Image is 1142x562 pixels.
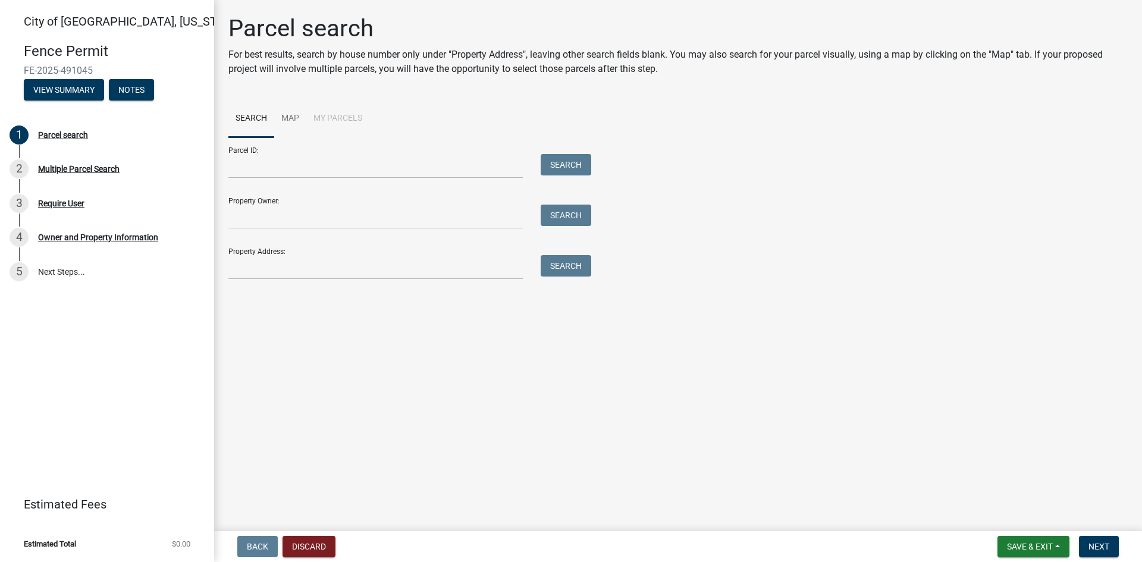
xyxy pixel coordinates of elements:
[24,43,205,60] h4: Fence Permit
[109,79,154,101] button: Notes
[172,540,190,548] span: $0.00
[237,536,278,557] button: Back
[541,154,591,175] button: Search
[997,536,1069,557] button: Save & Exit
[10,228,29,247] div: 4
[24,79,104,101] button: View Summary
[24,14,240,29] span: City of [GEOGRAPHIC_DATA], [US_STATE]
[10,159,29,178] div: 2
[228,48,1128,76] p: For best results, search by house number only under "Property Address", leaving other search fiel...
[24,86,104,95] wm-modal-confirm: Summary
[274,100,306,138] a: Map
[247,542,268,551] span: Back
[38,165,120,173] div: Multiple Parcel Search
[228,100,274,138] a: Search
[38,131,88,139] div: Parcel search
[38,199,84,208] div: Require User
[10,492,195,516] a: Estimated Fees
[24,65,190,76] span: FE-2025-491045
[1007,542,1053,551] span: Save & Exit
[24,540,76,548] span: Estimated Total
[228,14,1128,43] h1: Parcel search
[541,255,591,277] button: Search
[1088,542,1109,551] span: Next
[541,205,591,226] button: Search
[38,233,158,241] div: Owner and Property Information
[109,86,154,95] wm-modal-confirm: Notes
[10,262,29,281] div: 5
[10,194,29,213] div: 3
[10,125,29,145] div: 1
[283,536,335,557] button: Discard
[1079,536,1119,557] button: Next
